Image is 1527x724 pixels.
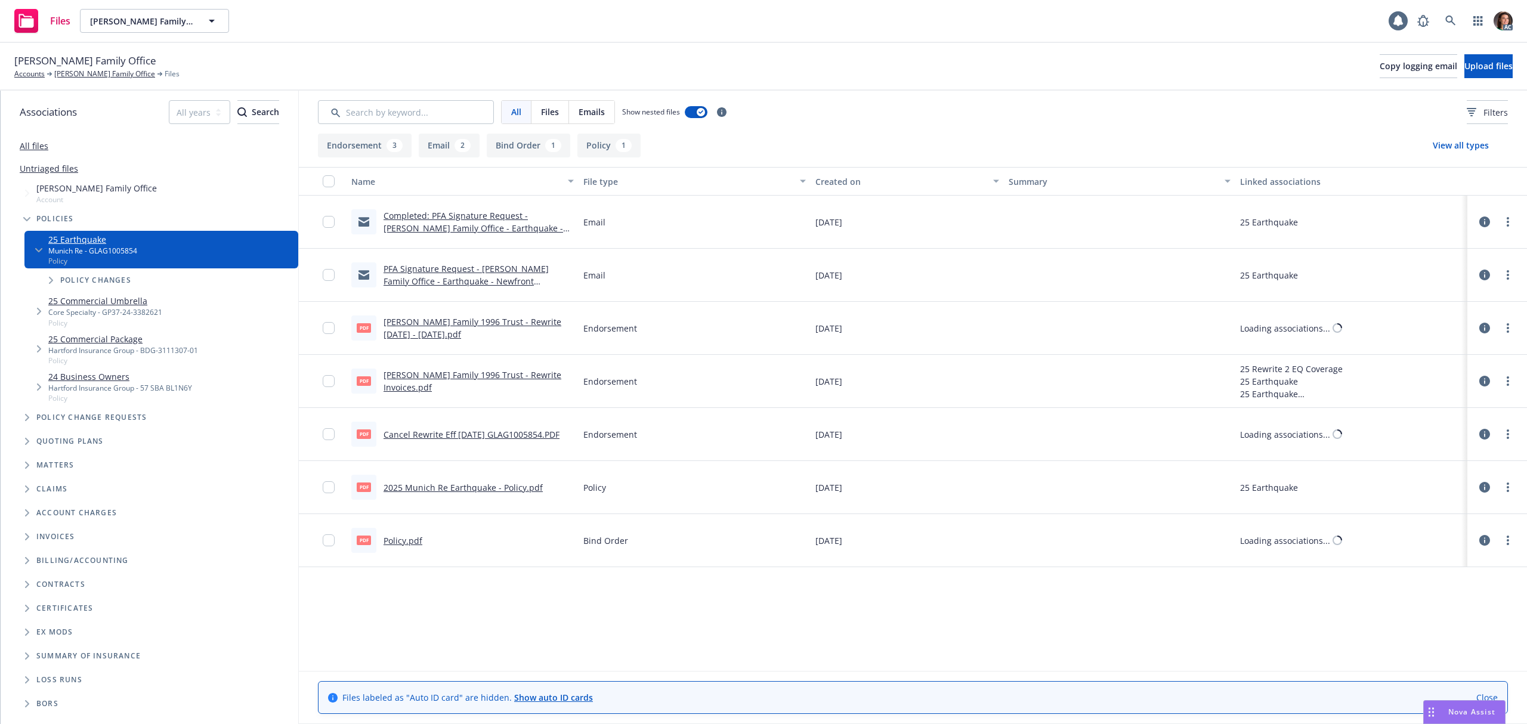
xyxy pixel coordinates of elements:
a: Cancel Rewrite Eff [DATE] GLAG1005854.PDF [384,429,560,440]
span: [PERSON_NAME] Family Office [90,15,193,27]
button: Name [347,167,579,196]
div: 25 Earthquake [1240,481,1298,494]
a: PFA Signature Request - [PERSON_NAME] Family Office - Earthquake - Newfront Insurance [384,263,549,299]
div: 25 Earthquake [1240,375,1343,388]
a: Untriaged files [20,162,78,175]
span: Files [50,16,70,26]
a: [PERSON_NAME] Family 1996 Trust - Rewrite [DATE] - [DATE].pdf [384,316,561,340]
div: Drag to move [1424,701,1439,723]
div: Tree Example [1,180,298,549]
span: Email [583,216,605,228]
span: pdf [357,376,371,385]
div: Linked associations [1240,175,1463,188]
span: Upload files [1464,60,1513,72]
div: Created on [815,175,986,188]
span: [DATE] [815,216,842,228]
img: photo [1494,11,1513,30]
a: Search [1439,9,1463,33]
span: Contracts [36,581,85,588]
span: Policy [48,355,198,366]
a: [PERSON_NAME] Family 1996 Trust - Rewrite Invoices.pdf [384,369,561,393]
div: Core Specialty - GP37-24-3382621 [48,307,162,317]
a: 24 Business Owners [48,370,192,383]
a: more [1501,427,1515,441]
a: more [1501,480,1515,494]
div: Loading associations... [1240,534,1330,547]
a: All files [20,140,48,151]
a: [PERSON_NAME] Family Office [54,69,155,79]
div: 25 Earthquake [1240,269,1298,281]
div: 1 [616,139,632,152]
span: pdf [357,323,371,332]
button: Linked associations [1235,167,1467,196]
input: Toggle Row Selected [323,216,335,228]
a: Report a Bug [1411,9,1435,33]
span: [PERSON_NAME] Family Office [36,182,157,194]
div: Loading associations... [1240,322,1330,335]
button: Upload files [1464,54,1513,78]
div: Name [351,175,561,188]
span: Email [583,269,605,281]
a: Policy.pdf [384,535,422,546]
a: Show auto ID cards [514,692,593,703]
span: Billing/Accounting [36,557,129,564]
div: Hartford Insurance Group - 57 SBA BL1N6Y [48,383,192,393]
span: BORs [36,700,58,707]
span: Loss Runs [36,676,82,683]
a: Switch app [1466,9,1490,33]
div: Folder Tree Example [1,549,298,716]
button: Policy [577,134,641,157]
div: Loading associations... [1240,428,1330,441]
button: Summary [1004,167,1236,196]
span: pdf [357,482,371,491]
div: 25 Earthquake [1240,216,1298,228]
button: Filters [1467,100,1508,124]
button: Created on [811,167,1004,196]
a: 25 Commercial Package [48,333,198,345]
span: Ex Mods [36,629,73,636]
input: Toggle Row Selected [323,428,335,440]
a: 25 Earthquake [48,233,137,246]
span: Endorsement [583,375,637,388]
span: pdf [357,536,371,544]
span: [DATE] [815,322,842,335]
button: [PERSON_NAME] Family Office [80,9,229,33]
span: Policies [36,215,74,222]
div: 25 Rewrite 2 EQ Coverage [1240,363,1343,375]
div: File type [583,175,793,188]
span: Policy changes [60,277,131,284]
div: 2 [455,139,471,152]
a: Close [1476,691,1498,704]
span: Certificates [36,605,93,612]
input: Toggle Row Selected [323,269,335,281]
a: Completed: PFA Signature Request - [PERSON_NAME] Family Office - Earthquake - Newfront Insurance [384,210,563,246]
a: more [1501,321,1515,335]
button: SearchSearch [237,100,279,124]
a: more [1501,374,1515,388]
a: more [1501,215,1515,229]
div: 25 Earthquake [1240,388,1343,400]
span: Policy [48,318,162,328]
span: Policy [48,256,137,266]
span: Files [165,69,180,79]
span: Endorsement [583,322,637,335]
button: View all types [1414,134,1508,157]
span: Invoices [36,533,75,540]
span: Filters [1467,106,1508,119]
a: more [1501,533,1515,547]
button: File type [579,167,811,196]
span: Quoting plans [36,438,104,445]
span: Claims [36,485,67,493]
span: [DATE] [815,481,842,494]
div: Munich Re - GLAG1005854 [48,246,137,256]
div: 3 [387,139,403,152]
span: All [511,106,521,118]
span: Nova Assist [1448,707,1495,717]
span: [DATE] [815,428,842,441]
span: Associations [20,104,77,120]
a: 2025 Munich Re Earthquake - Policy.pdf [384,482,543,493]
input: Select all [323,175,335,187]
span: Copy logging email [1380,60,1457,72]
span: Account charges [36,509,117,516]
input: Toggle Row Selected [323,322,335,334]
